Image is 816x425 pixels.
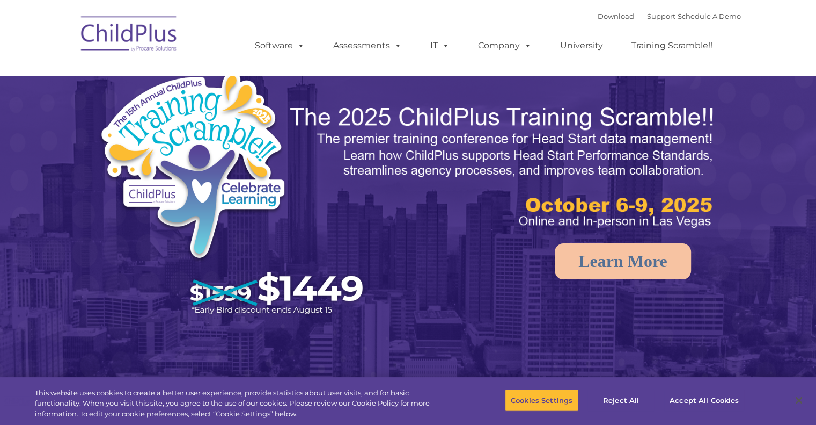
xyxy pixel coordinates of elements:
[587,389,655,412] button: Reject All
[787,388,811,412] button: Close
[420,35,460,56] a: IT
[598,12,741,20] font: |
[549,35,614,56] a: University
[664,389,745,412] button: Accept All Cookies
[555,243,691,279] a: Learn More
[678,12,741,20] a: Schedule A Demo
[76,9,183,62] img: ChildPlus by Procare Solutions
[322,35,413,56] a: Assessments
[35,388,449,420] div: This website uses cookies to create a better user experience, provide statistics about user visit...
[149,115,195,123] span: Phone number
[598,12,634,20] a: Download
[505,389,578,412] button: Cookies Settings
[149,71,182,79] span: Last name
[467,35,542,56] a: Company
[647,12,675,20] a: Support
[621,35,723,56] a: Training Scramble!!
[244,35,315,56] a: Software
